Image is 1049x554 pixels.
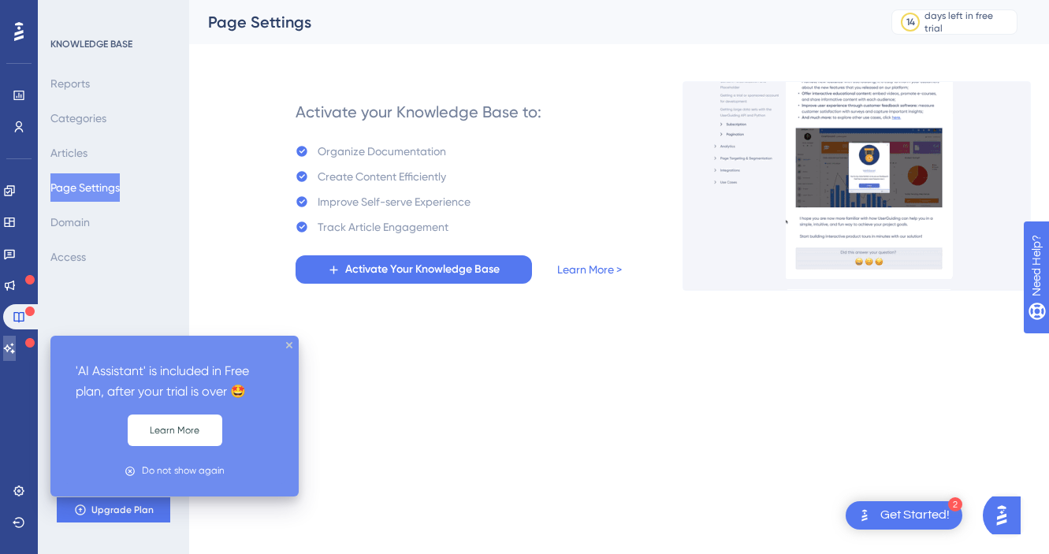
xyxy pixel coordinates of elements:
div: Create Content Efficiently [318,167,446,186]
button: Reports [50,69,90,98]
button: Learn More [128,415,222,446]
span: Activate Your Knowledge Base [345,260,500,279]
span: Need Help? [37,4,99,23]
button: Access [50,243,86,271]
div: 14 [906,16,915,28]
iframe: UserGuiding AI Assistant Launcher [983,492,1030,539]
p: 'AI Assistant' is included in Free plan, after your trial is over 🤩 [76,361,273,402]
div: Get Started! [880,507,950,524]
span: Upgrade Plan [91,504,154,516]
div: Track Article Engagement [318,218,448,236]
button: Activate Your Knowledge Base [296,255,532,284]
div: KNOWLEDGE BASE [50,38,132,50]
div: 2 [948,497,962,511]
button: Articles [50,139,87,167]
div: Activate your Knowledge Base to: [296,101,541,123]
div: Improve Self-serve Experience [318,192,471,211]
div: Open Get Started! checklist, remaining modules: 2 [846,501,962,530]
div: days left in free trial [924,9,1012,35]
div: Organize Documentation [318,142,446,161]
button: Page Settings [50,173,120,202]
a: Learn More > [557,260,622,279]
button: Domain [50,208,90,236]
div: close tooltip [286,342,292,348]
div: Do not show again [142,463,225,478]
button: Upgrade Plan [57,497,170,522]
img: a27db7f7ef9877a438c7956077c236be.gif [683,81,1031,291]
div: Page Settings [208,11,852,33]
img: launcher-image-alternative-text [855,506,874,525]
button: Categories [50,104,106,132]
